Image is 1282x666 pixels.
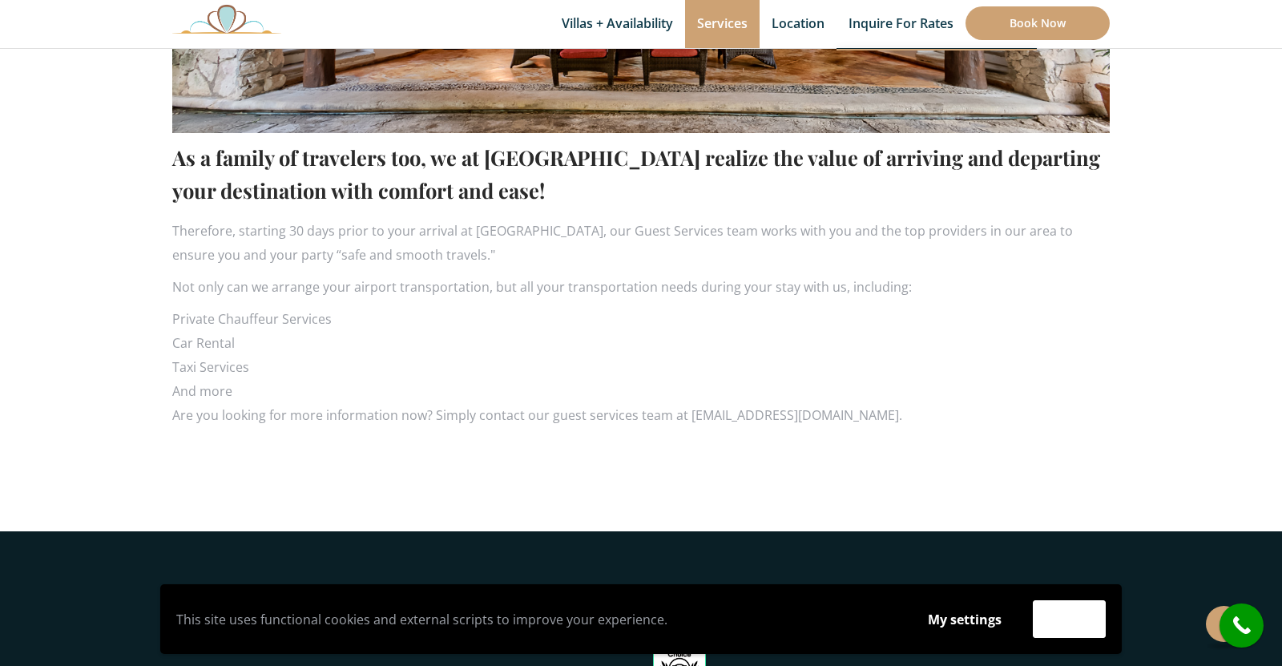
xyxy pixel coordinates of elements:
p: Therefore, starting 30 days prior to your arrival at [GEOGRAPHIC_DATA], our Guest Services team w... [172,219,1110,267]
a: Book Now [966,6,1110,40]
p: Are you looking for more information now? Simply contact our guest services team at [EMAIL_ADDRES... [172,403,1110,427]
h2: As a family of travelers too, we at [GEOGRAPHIC_DATA] realize the value of arriving and departing... [172,141,1110,207]
button: My settings [913,601,1017,638]
p: This site uses functional cookies and external scripts to improve your experience. [176,607,897,632]
li: And more [172,379,1110,403]
img: Awesome Logo [172,4,281,34]
button: Accept [1033,600,1106,638]
li: Car Rental [172,331,1110,355]
a: call [1220,603,1264,648]
i: call [1224,607,1260,644]
p: Not only can we arrange your airport transportation, but all your transportation needs during you... [172,275,1110,299]
li: Private Chauffeur Services [172,307,1110,331]
li: Taxi Services [172,355,1110,379]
